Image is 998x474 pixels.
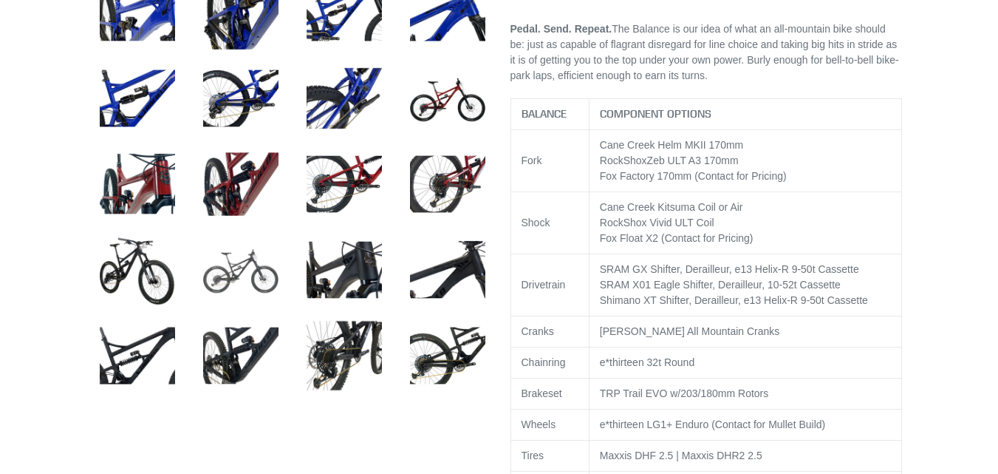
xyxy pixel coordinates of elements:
td: Chainring [510,347,589,378]
td: Brakeset [510,378,589,409]
p: Cane Creek Kitsuma Coil or Air RockShox Vivid ULT Coil Fox Float X2 (Contact for Pricing) [600,200,891,246]
img: Load image into Gallery viewer, BALANCE - Complete Bike [200,58,281,139]
td: SRAM GX Shifter, Derailleur, e13 Helix-R 9-50t Cassette SRAM X01 Eagle Shifter, Derailleur, 10-52... [589,254,901,316]
img: Load image into Gallery viewer, BALANCE - Complete Bike [304,315,385,396]
b: Pedal. Send. Repeat. [510,23,612,35]
img: Load image into Gallery viewer, BALANCE - Complete Bike [200,229,281,311]
img: Load image into Gallery viewer, BALANCE - Complete Bike [97,143,178,225]
td: Wheels [510,409,589,440]
img: Load image into Gallery viewer, BALANCE - Complete Bike [304,143,385,225]
span: Zeb ULT A3 170 [647,155,722,166]
td: e*thirteen 32t Round [589,347,901,378]
td: Tires [510,440,589,471]
img: Load image into Gallery viewer, BALANCE - Complete Bike [97,315,178,396]
span: Cane Creek Helm MKII 170mm [600,139,744,151]
th: BALANCE [510,98,589,129]
td: Drivetrain [510,254,589,316]
td: Shock [510,192,589,254]
img: Load image into Gallery viewer, BALANCE - Complete Bike [407,315,488,396]
td: Maxxis DHF 2.5 | Maxxis DHR2 2.5 [589,440,901,471]
img: Load image into Gallery viewer, BALANCE - Complete Bike [200,315,281,396]
td: e*thirteen LG1+ Enduro (Contact for Mullet Build) [589,409,901,440]
img: Load image into Gallery viewer, BALANCE - Complete Bike [407,229,488,311]
td: TRP Trail EVO w/203/180mm Rotors [589,378,901,409]
td: Fork [510,129,589,192]
img: Load image into Gallery viewer, BALANCE - Complete Bike [304,229,385,311]
th: COMPONENT OPTIONS [589,98,901,129]
td: RockShox mm Fox Factory 170mm (Contact for Pricing) [589,129,901,192]
img: Load image into Gallery viewer, BALANCE - Complete Bike [407,58,488,139]
td: [PERSON_NAME] All Mountain Cranks [589,316,901,347]
img: Load image into Gallery viewer, BALANCE - Complete Bike [304,58,385,139]
p: The Balance is our idea of what an all-mountain bike should be: just as capable of flagrant disre... [510,21,902,84]
img: Load image into Gallery viewer, BALANCE - Complete Bike [97,58,178,139]
td: Cranks [510,316,589,347]
img: Load image into Gallery viewer, BALANCE - Complete Bike [407,143,488,225]
img: Load image into Gallery viewer, BALANCE - Complete Bike [200,143,281,225]
img: Load image into Gallery viewer, BALANCE - Complete Bike [97,229,178,311]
